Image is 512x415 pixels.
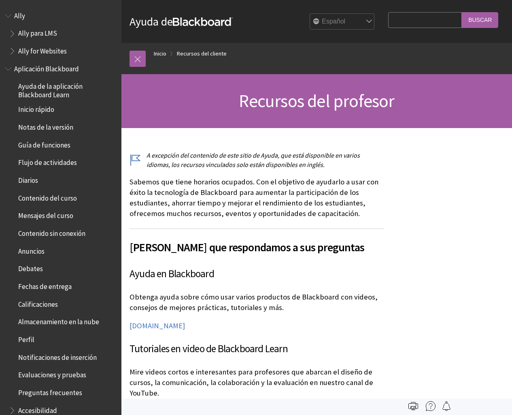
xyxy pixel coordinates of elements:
span: Ally [14,9,25,20]
span: Notificaciones de inserción [18,351,97,362]
span: Inicio rápido [18,103,54,114]
span: Debates [18,262,43,273]
p: Sabemos que tiene horarios ocupados. Con el objetivo de ayudarlo a usar con éxito la tecnología d... [130,177,384,219]
span: Preguntas frecuentes [18,386,82,397]
h3: Ayuda en Blackboard [130,266,384,282]
span: Recursos del profesor [239,90,394,112]
p: Obtenga ayuda sobre cómo usar varios productos de Blackboard con videos, consejos de mejores prác... [130,292,384,313]
input: Buscar [462,12,498,28]
span: Guía de funciones [18,138,70,149]
img: Print [408,401,418,411]
span: Almacenamiento en la nube [18,315,99,326]
span: Contenido del curso [18,191,77,202]
a: Inicio [154,49,166,59]
a: Ayuda deBlackboard [130,14,233,29]
span: Mensajes del curso [18,209,73,220]
span: Evaluaciones y pruebas [18,368,86,379]
span: Diarios [18,173,38,184]
span: Contenido sin conexión [18,227,85,237]
nav: Book outline for Anthology Ally Help [5,9,117,58]
span: Notas de la versión [18,120,73,131]
strong: Blackboard [173,17,233,26]
select: Site Language Selector [310,14,375,30]
a: [DOMAIN_NAME] [130,321,185,331]
span: Ally para LMS [18,27,57,38]
span: Ayuda de la aplicación Blackboard Learn [18,80,116,99]
h2: [PERSON_NAME] que respondamos a sus preguntas [130,229,384,256]
span: Aplicación Blackboard [14,62,79,73]
span: Anuncios [18,244,45,255]
span: Accesibilidad [18,404,57,415]
span: Ally for Websites [18,44,67,55]
img: Follow this page [442,401,451,411]
p: A excepción del contenido de este sitio de Ayuda, que está disponible en varios idiomas, los recu... [130,151,384,169]
a: Recursos del cliente [177,49,227,59]
p: Mire videos cortos e interesantes para profesores que abarcan el diseño de cursos, la comunicació... [130,367,384,399]
span: Flujo de actividades [18,156,77,167]
span: Perfil [18,333,34,344]
span: Calificaciones [18,297,58,308]
h3: Tutoriales en video de Blackboard Learn [130,341,384,357]
img: More help [426,401,436,411]
span: Fechas de entrega [18,280,72,291]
